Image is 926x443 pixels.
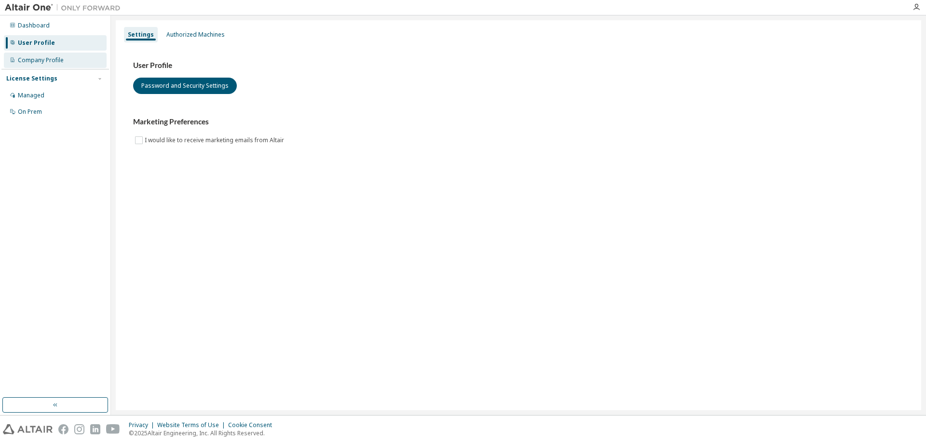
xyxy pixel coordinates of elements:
div: License Settings [6,75,57,82]
button: Password and Security Settings [133,78,237,94]
div: Company Profile [18,56,64,64]
img: altair_logo.svg [3,424,53,434]
img: linkedin.svg [90,424,100,434]
div: User Profile [18,39,55,47]
div: Privacy [129,421,157,429]
h3: User Profile [133,61,904,70]
div: Authorized Machines [166,31,225,39]
p: © 2025 Altair Engineering, Inc. All Rights Reserved. [129,429,278,437]
div: Settings [128,31,154,39]
img: facebook.svg [58,424,68,434]
img: instagram.svg [74,424,84,434]
h3: Marketing Preferences [133,117,904,127]
img: youtube.svg [106,424,120,434]
div: Cookie Consent [228,421,278,429]
img: Altair One [5,3,125,13]
div: On Prem [18,108,42,116]
div: Dashboard [18,22,50,29]
label: I would like to receive marketing emails from Altair [145,134,286,146]
div: Managed [18,92,44,99]
div: Website Terms of Use [157,421,228,429]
